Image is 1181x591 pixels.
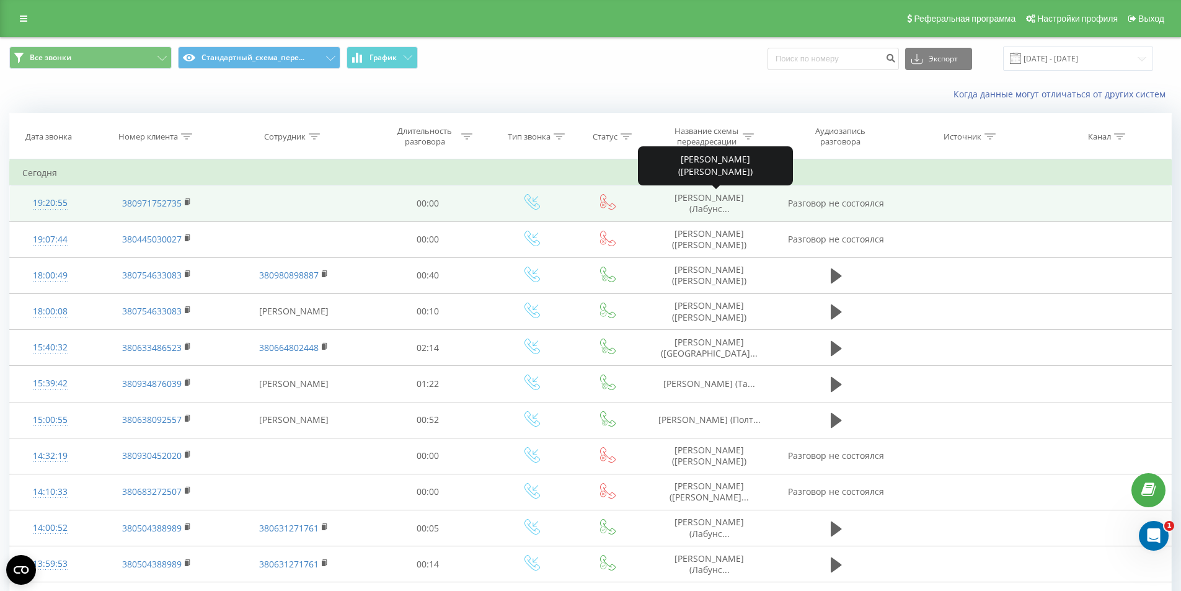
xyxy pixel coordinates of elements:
td: 00:00 [365,185,492,221]
td: 00:00 [365,221,492,257]
a: 380980898887 [259,269,319,281]
div: Аудиозапись разговора [800,126,881,147]
div: Номер клиента [118,131,178,142]
a: 380631271761 [259,522,319,534]
td: [PERSON_NAME] ([PERSON_NAME]) [644,438,776,474]
a: Когда данные могут отличаться от других систем [953,88,1172,100]
td: 00:10 [365,293,492,329]
a: 380664802448 [259,342,319,353]
div: 13:59:53 [22,552,78,576]
div: Статус [593,131,617,142]
span: [PERSON_NAME] (Та... [663,378,755,389]
span: Выход [1138,14,1164,24]
input: Поиск по номеру [767,48,899,70]
td: 00:40 [365,257,492,293]
td: 00:52 [365,402,492,438]
button: Стандартный_схема_пере... [178,47,340,69]
div: Тип звонка [508,131,551,142]
span: Настройки профиля [1037,14,1118,24]
button: График [347,47,418,69]
a: 380754633083 [122,269,182,281]
a: 380504388989 [122,558,182,570]
a: 380631271761 [259,558,319,570]
span: [PERSON_NAME] (Полт... [658,414,761,425]
div: Дата звонка [25,131,72,142]
td: 00:14 [365,546,492,582]
div: 18:00:49 [22,264,78,288]
span: График [369,53,397,62]
div: 14:32:19 [22,444,78,468]
a: 380445030027 [122,233,182,245]
div: Длительность разговора [392,126,458,147]
div: Сотрудник [264,131,306,142]
span: Разговор не состоялся [788,197,884,209]
span: Разговор не состоялся [788,486,884,497]
div: 18:00:08 [22,300,78,324]
a: 380633486523 [122,342,182,353]
td: 02:14 [365,330,492,366]
span: Разговор не состоялся [788,450,884,461]
div: 19:07:44 [22,228,78,252]
td: Сегодня [10,161,1172,185]
span: 1 [1164,521,1174,531]
div: [PERSON_NAME] ([PERSON_NAME]) [647,153,784,178]
div: 15:40:32 [22,335,78,360]
td: 00:00 [365,438,492,474]
button: Open CMP widget [6,555,36,585]
div: Канал [1088,131,1111,142]
span: Реферальная программа [914,14,1015,24]
span: Разговор не состоялся [788,233,884,245]
span: [PERSON_NAME] (Лабунс... [675,553,744,575]
div: 15:39:42 [22,371,78,396]
a: 380504388989 [122,522,182,534]
div: 19:20:55 [22,191,78,215]
a: 380754633083 [122,305,182,317]
span: [PERSON_NAME] (Лабунс... [675,516,744,539]
div: Источник [944,131,981,142]
iframe: Intercom live chat [1139,521,1169,551]
a: 380930452020 [122,450,182,461]
td: [PERSON_NAME] ([PERSON_NAME]) [644,257,776,293]
a: 380683272507 [122,486,182,497]
span: [PERSON_NAME]([PERSON_NAME]... [670,480,749,503]
span: [PERSON_NAME] (Лабунс... [675,192,744,215]
td: [PERSON_NAME] ([PERSON_NAME]) [644,293,776,329]
span: [PERSON_NAME] ([GEOGRAPHIC_DATA]... [661,336,758,359]
td: [PERSON_NAME] [223,366,365,402]
a: 380934876039 [122,378,182,389]
td: 00:00 [365,474,492,510]
td: [PERSON_NAME] ([PERSON_NAME]) [644,221,776,257]
div: 15:00:55 [22,408,78,432]
div: 14:00:52 [22,516,78,540]
td: 01:22 [365,366,492,402]
button: Все звонки [9,47,172,69]
div: Название схемы переадресации [673,126,740,147]
a: 380638092557 [122,414,182,425]
button: Экспорт [905,48,972,70]
div: 14:10:33 [22,480,78,504]
span: Все звонки [30,53,71,63]
td: [PERSON_NAME] [223,402,365,438]
td: 00:05 [365,510,492,546]
a: 380971752735 [122,197,182,209]
td: [PERSON_NAME] [223,293,365,329]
